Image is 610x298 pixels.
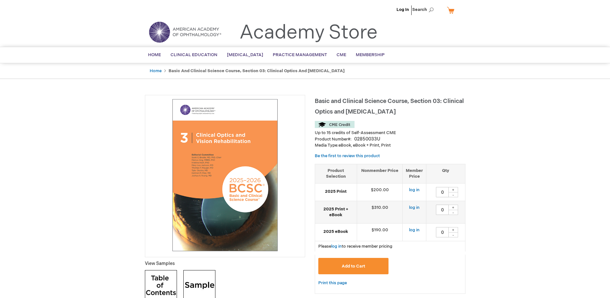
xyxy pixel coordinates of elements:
[426,164,465,183] th: Qty
[315,153,380,158] a: Be the first to review this product
[318,279,347,287] a: Print this page
[315,121,355,128] img: CME Credit
[397,7,409,12] a: Log In
[273,52,327,57] span: Practice Management
[315,98,464,115] span: Basic and Clinical Science Course, Section 03: Clinical Optics and [MEDICAL_DATA]
[448,205,458,210] div: +
[448,192,458,197] div: -
[318,258,389,274] button: Add to Cart
[315,137,352,142] strong: Product Number
[318,189,354,195] strong: 2025 Print
[239,21,378,44] a: Academy Store
[354,136,380,142] div: 02850033U
[342,264,365,269] span: Add to Cart
[436,187,449,197] input: Qty
[171,52,217,57] span: Clinical Education
[315,142,465,149] p: eBook, eBook + Print, Print
[448,210,458,215] div: -
[331,244,342,249] a: log in
[409,227,420,233] a: log in
[227,52,263,57] span: [MEDICAL_DATA]
[356,52,385,57] span: Membership
[318,229,354,235] strong: 2025 eBook
[148,98,302,252] img: Basic and Clinical Science Course, Section 03: Clinical Optics and Vision Rehabilitation
[318,206,354,218] strong: 2025 Print + eBook
[315,130,465,136] li: Up to 15 credits of Self-Assessment CME
[357,201,403,223] td: $310.00
[337,52,346,57] span: CME
[318,244,392,249] span: Please to receive member pricing
[148,52,161,57] span: Home
[403,164,426,183] th: Member Price
[409,187,420,192] a: log in
[409,205,420,210] a: log in
[145,260,305,267] p: View Samples
[315,164,357,183] th: Product Selection
[436,205,449,215] input: Qty
[436,227,449,237] input: Qty
[357,183,403,201] td: $200.00
[357,223,403,241] td: $190.00
[315,143,338,148] strong: Media Type:
[448,227,458,233] div: +
[169,68,345,73] strong: Basic and Clinical Science Course, Section 03: Clinical Optics and [MEDICAL_DATA]
[448,232,458,237] div: -
[150,68,162,73] a: Home
[448,187,458,192] div: +
[412,3,437,16] span: Search
[357,164,403,183] th: Nonmember Price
